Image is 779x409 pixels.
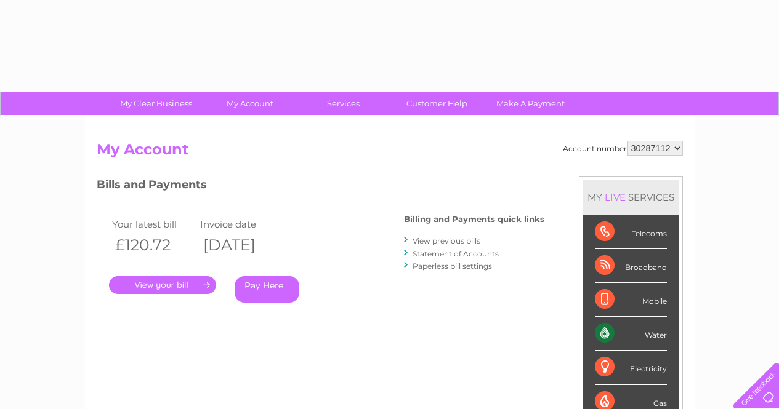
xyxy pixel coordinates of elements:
[583,180,679,215] div: MY SERVICES
[386,92,488,115] a: Customer Help
[413,249,499,258] a: Statement of Accounts
[197,216,286,232] td: Invoice date
[480,92,581,115] a: Make A Payment
[105,92,207,115] a: My Clear Business
[109,276,216,294] a: .
[293,92,394,115] a: Services
[413,236,480,245] a: View previous bills
[595,249,667,283] div: Broadband
[199,92,301,115] a: My Account
[197,232,286,258] th: [DATE]
[563,141,683,156] div: Account number
[109,232,198,258] th: £120.72
[97,141,683,164] h2: My Account
[595,215,667,249] div: Telecoms
[413,261,492,271] a: Paperless bill settings
[235,276,299,303] a: Pay Here
[109,216,198,232] td: Your latest bill
[595,283,667,317] div: Mobile
[404,215,544,224] h4: Billing and Payments quick links
[595,351,667,384] div: Electricity
[97,176,544,197] h3: Bills and Payments
[595,317,667,351] div: Water
[602,191,628,203] div: LIVE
